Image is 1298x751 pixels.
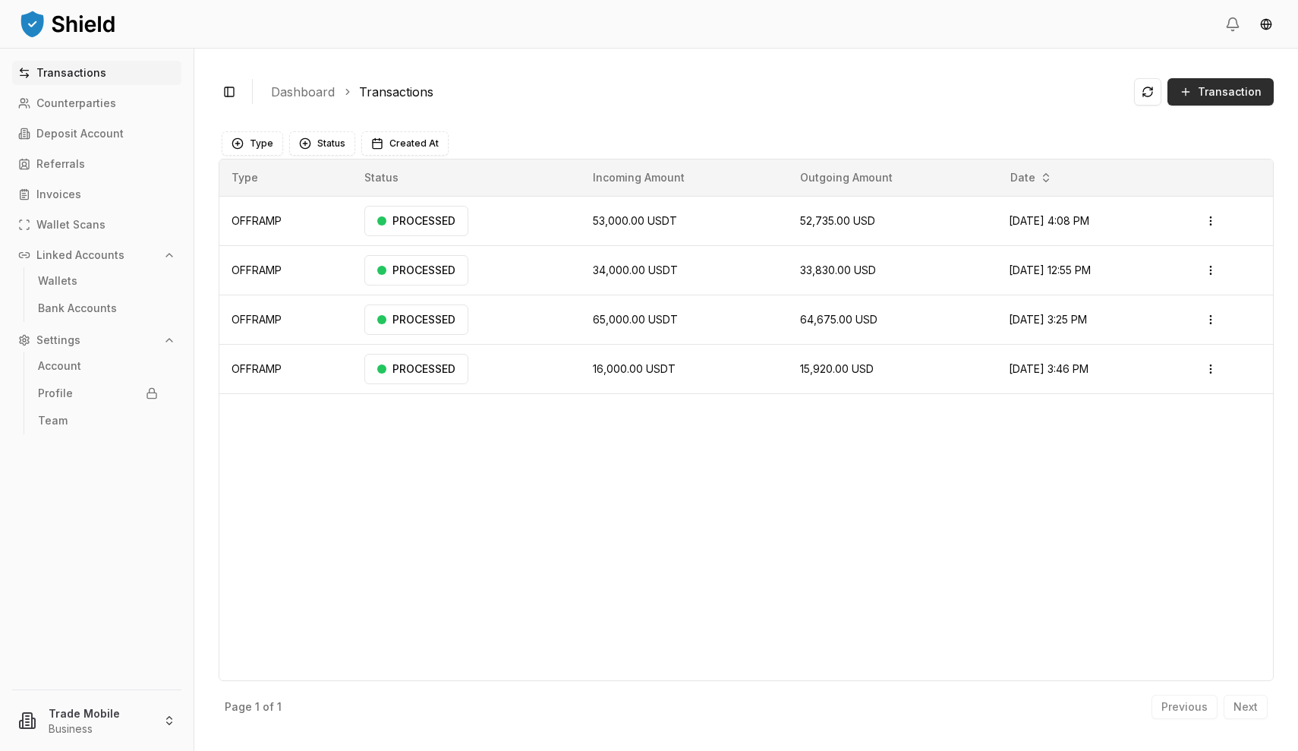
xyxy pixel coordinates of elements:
[219,344,352,393] td: OFFRAMP
[12,243,181,267] button: Linked Accounts
[12,152,181,176] a: Referrals
[222,131,283,156] button: Type
[277,702,282,712] p: 1
[263,702,274,712] p: of
[593,263,678,276] span: 34,000.00 USDT
[800,263,876,276] span: 33,830.00 USD
[32,296,164,320] a: Bank Accounts
[36,335,80,346] p: Settings
[361,131,449,156] button: Created At
[219,196,352,245] td: OFFRAMP
[800,313,877,326] span: 64,675.00 USD
[389,137,439,150] span: Created At
[219,159,352,196] th: Type
[271,83,335,101] a: Dashboard
[32,269,164,293] a: Wallets
[1009,313,1087,326] span: [DATE] 3:25 PM
[1009,362,1088,375] span: [DATE] 3:46 PM
[359,83,433,101] a: Transactions
[219,245,352,295] td: OFFRAMP
[593,313,678,326] span: 65,000.00 USDT
[36,159,85,169] p: Referrals
[364,255,468,286] div: PROCESSED
[225,702,252,712] p: Page
[1009,214,1089,227] span: [DATE] 4:08 PM
[32,381,164,405] a: Profile
[36,128,124,139] p: Deposit Account
[36,219,106,230] p: Wallet Scans
[6,696,187,745] button: Trade MobileBusiness
[1009,263,1091,276] span: [DATE] 12:55 PM
[593,214,677,227] span: 53,000.00 USDT
[289,131,355,156] button: Status
[219,295,352,344] td: OFFRAMP
[1167,78,1274,106] button: Transaction
[12,91,181,115] a: Counterparties
[364,354,468,384] div: PROCESSED
[12,61,181,85] a: Transactions
[18,8,117,39] img: ShieldPay Logo
[36,68,106,78] p: Transactions
[36,189,81,200] p: Invoices
[800,214,875,227] span: 52,735.00 USD
[49,721,151,737] p: Business
[12,328,181,352] button: Settings
[12,121,181,146] a: Deposit Account
[38,388,73,399] p: Profile
[1198,84,1262,99] span: Transaction
[38,361,81,371] p: Account
[1004,166,1058,190] button: Date
[49,705,151,721] p: Trade Mobile
[32,409,164,433] a: Team
[38,276,77,286] p: Wallets
[593,362,676,375] span: 16,000.00 USDT
[364,206,468,236] div: PROCESSED
[255,702,260,712] p: 1
[581,159,788,196] th: Incoming Amount
[12,182,181,207] a: Invoices
[271,83,1122,101] nav: breadcrumb
[38,415,68,426] p: Team
[800,362,874,375] span: 15,920.00 USD
[12,213,181,237] a: Wallet Scans
[32,354,164,378] a: Account
[36,250,124,260] p: Linked Accounts
[38,303,117,314] p: Bank Accounts
[36,98,116,109] p: Counterparties
[352,159,581,196] th: Status
[364,305,468,335] div: PROCESSED
[788,159,997,196] th: Outgoing Amount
